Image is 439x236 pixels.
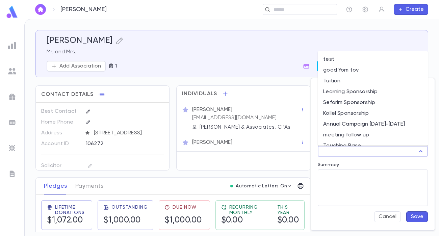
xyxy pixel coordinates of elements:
button: Save [406,211,428,222]
li: Tuition [318,76,428,86]
li: Touching Base [318,140,428,151]
li: test [318,54,428,65]
li: Kollel Sponsorship [318,108,428,119]
li: good Yom tov [318,65,428,76]
li: Annual Campaign [DATE]-[DATE] [318,119,428,130]
button: Close [416,147,425,156]
li: Learning Sponsorship [318,86,428,97]
button: Cancel [374,211,401,222]
label: Summary [318,162,339,167]
li: meeting follow up [318,130,428,140]
li: Seforim Sponsorship [318,97,428,108]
